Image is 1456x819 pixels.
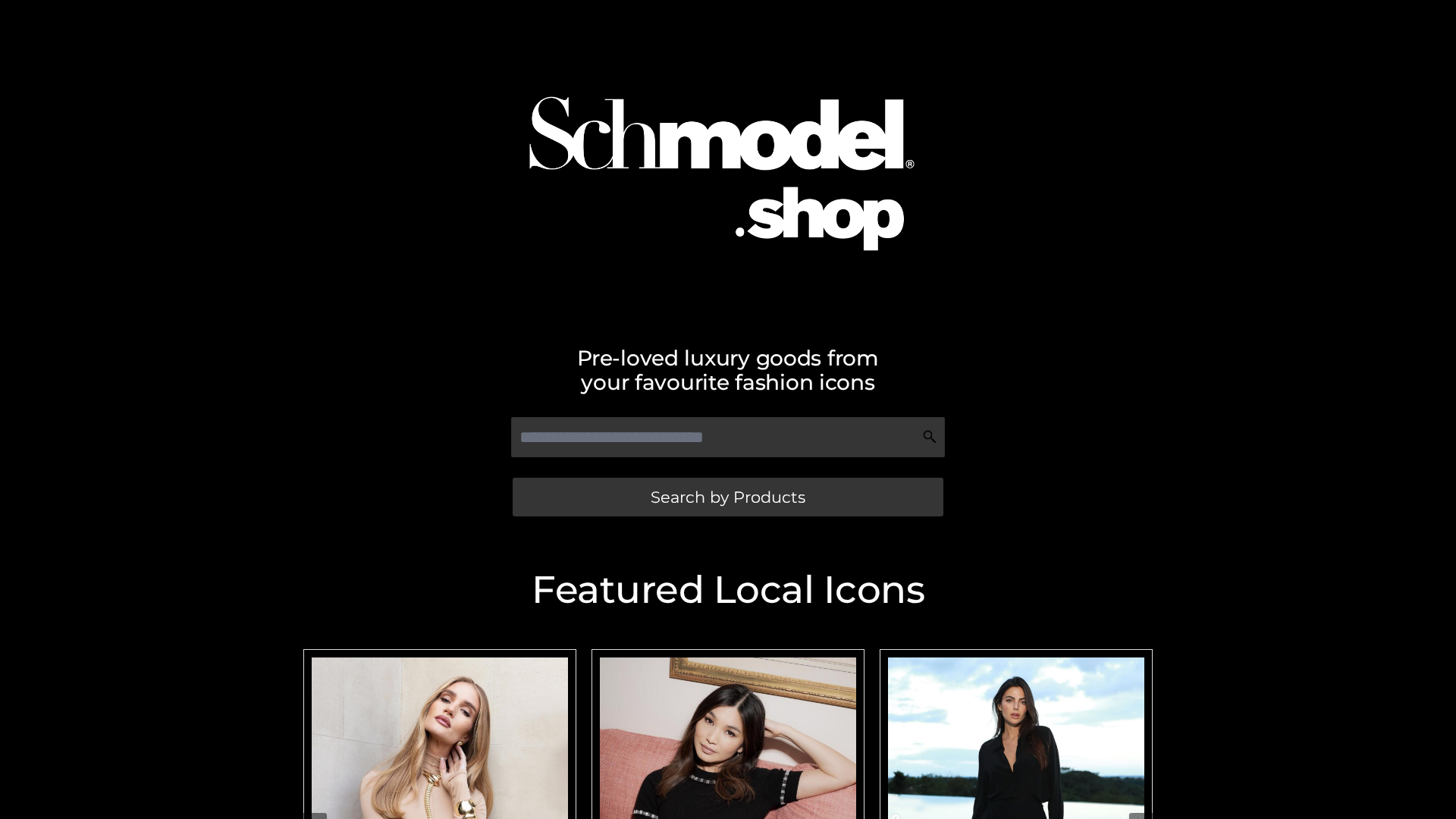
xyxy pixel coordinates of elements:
a: Search by Products [513,478,943,516]
img: Search Icon [922,429,937,444]
h2: Pre-loved luxury goods from your favourite fashion icons [296,346,1160,394]
h2: Featured Local Icons​ [296,571,1160,609]
span: Search by Products [651,489,805,505]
